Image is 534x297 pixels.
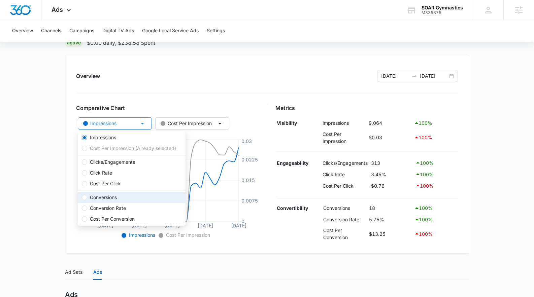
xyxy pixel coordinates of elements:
[241,138,252,144] tspan: 0.03
[131,223,147,228] tspan: [DATE]
[381,72,409,80] input: Start date
[87,145,179,152] span: Cost Per Impression (Already selected)
[87,158,138,166] span: Clicks/Engagements
[322,225,367,243] td: Cost Per Conversion
[26,40,60,44] div: Domain Overview
[93,268,102,276] div: Ads
[78,117,152,129] button: Impressions
[161,120,212,127] div: Cost Per Impression
[321,117,367,129] td: Impressions
[414,216,456,224] div: 100 %
[11,11,16,16] img: logo_orange.svg
[277,160,308,166] strong: Engageability
[367,214,412,225] td: 5.75%
[87,194,120,201] span: Conversions
[128,232,155,238] span: Impressions
[415,182,456,190] div: 100 %
[241,198,258,203] tspan: 0.0075
[87,169,115,177] span: Click Rate
[142,20,199,42] button: Google Local Service Ads
[69,20,94,42] button: Campaigns
[275,104,458,112] h3: Metrics
[241,157,258,162] tspan: 0.0225
[414,230,456,238] div: 100 %
[87,134,119,141] span: Impressions
[83,120,116,127] div: Impressions
[12,20,33,42] button: Overview
[321,169,370,180] td: Click Rate
[412,73,417,79] span: to
[414,119,456,127] div: 100 %
[322,214,367,225] td: Conversion Rate
[165,232,210,238] span: Cost Per Impression
[415,170,456,178] div: 100 %
[102,20,134,42] button: Digital TV Ads
[322,202,367,214] td: Conversions
[369,157,413,169] td: 313
[87,39,155,47] p: $0.00 daily , $238.58 Spent
[367,225,412,243] td: $13.25
[241,218,244,224] tspan: 0
[198,223,213,228] tspan: [DATE]
[76,72,100,80] h2: Overview
[164,223,180,228] tspan: [DATE]
[65,39,83,47] div: Active
[321,157,370,169] td: Clicks/Engagements
[87,205,129,212] span: Conversion Rate
[98,223,113,228] tspan: [DATE]
[277,120,297,126] strong: Visibility
[367,117,412,129] td: 9,064
[321,129,367,146] td: Cost Per Impression
[277,205,308,211] strong: Convertibility
[155,117,229,129] button: Cost Per Impression
[18,39,24,44] img: tab_domain_overview_orange.svg
[74,40,113,44] div: Keywords by Traffic
[367,129,412,146] td: $0.03
[367,202,412,214] td: 18
[420,72,448,80] input: End date
[321,180,370,191] td: Cost Per Click
[207,20,225,42] button: Settings
[231,223,246,228] tspan: [DATE]
[412,73,417,79] span: swap-right
[241,177,255,183] tspan: 0.015
[87,180,124,187] span: Cost Per Click
[414,134,456,142] div: 100 %
[41,20,61,42] button: Channels
[87,215,137,223] span: Cost Per Conversion
[415,159,456,167] div: 100 %
[52,6,63,13] span: Ads
[369,169,413,180] td: 3.45%
[414,204,456,212] div: 100 %
[76,104,259,112] h3: Comparative Chart
[422,5,463,10] div: account name
[65,268,82,276] div: Ad Sets
[11,17,16,23] img: website_grey.svg
[67,39,72,44] img: tab_keywords_by_traffic_grey.svg
[369,180,413,191] td: $0.76
[19,11,33,16] div: v 4.0.25
[422,10,463,15] div: account id
[18,17,74,23] div: Domain: [DOMAIN_NAME]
